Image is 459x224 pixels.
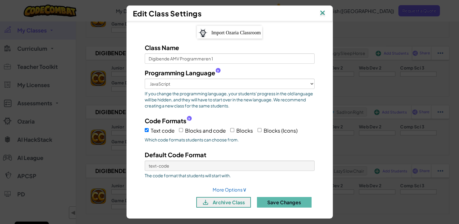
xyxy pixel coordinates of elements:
[145,44,179,51] span: Class Name
[196,197,251,208] button: archive class
[230,128,234,132] input: Blocks
[145,116,186,125] span: Code Formats
[236,127,253,134] span: Blocks
[202,199,209,206] img: IconArchive.svg
[188,117,190,122] span: ?
[258,128,262,132] input: Blocks (Icons)
[145,68,215,77] span: Programming Language
[319,9,326,18] img: IconClose.svg
[198,29,208,37] img: ozaria-logo.png
[151,127,174,134] span: Text code
[243,186,247,193] span: ∨
[217,69,219,74] span: ?
[211,30,261,35] span: Import Ozaria Classroom
[257,197,312,208] button: Save Changes
[145,137,315,143] span: Which code formats students can choose from.
[213,187,247,192] a: More Options
[185,127,226,134] span: Blocks and code
[133,9,202,18] span: Edit Class Settings
[179,128,183,132] input: Blocks and code
[145,128,149,132] input: Text code
[145,151,206,158] span: Default Code Format
[145,90,315,109] span: If you change the programming language, your students' progress in the old language will be hidde...
[145,172,315,178] span: The code format that students will start with.
[264,127,298,134] span: Blocks (Icons)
